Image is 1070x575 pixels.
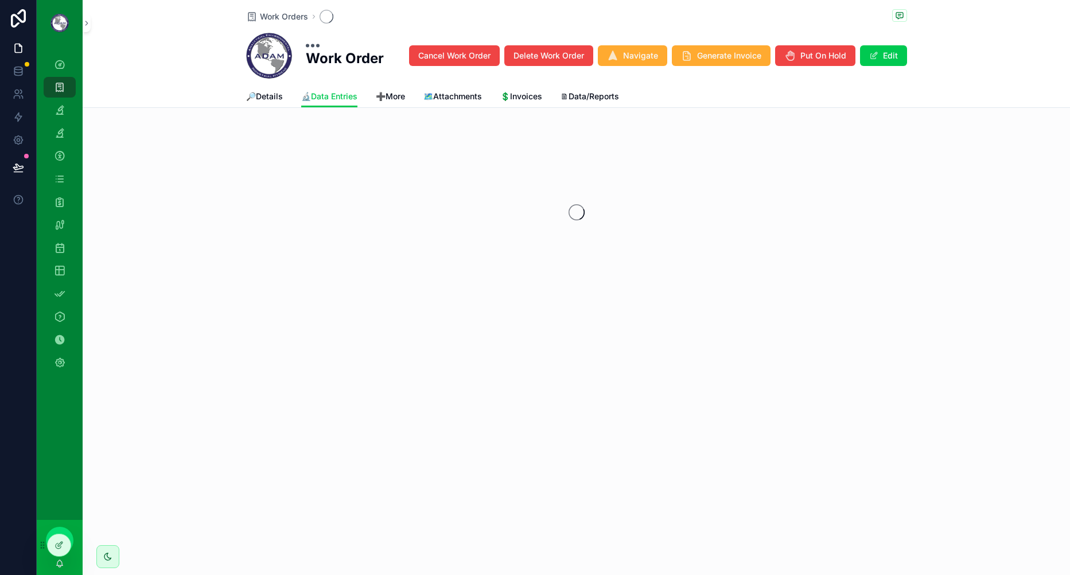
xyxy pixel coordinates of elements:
a: 🔬Data Entries [301,86,357,108]
span: Delete Work Order [513,50,584,61]
button: Put On Hold [775,45,855,66]
button: Edit [860,45,907,66]
span: Navigate [623,50,658,61]
span: 💲Invoices [500,91,542,102]
a: 🗎Data/Reports [561,86,619,109]
a: 💲Invoices [500,86,542,109]
span: 🗎Data/Reports [561,91,619,102]
span: Put On Hold [800,50,846,61]
div: scrollable content [37,46,83,388]
span: 🔬Data Entries [301,91,357,102]
span: Generate Invoice [697,50,761,61]
span: Cancel Work Order [418,50,491,61]
span: 🔎Details [246,91,283,102]
img: App logo [50,14,69,32]
span: 🗺️Attachments [423,91,482,102]
button: Delete Work Order [504,45,593,66]
button: Generate Invoice [672,45,771,66]
button: Cancel Work Order [409,45,500,66]
span: ➕More [376,91,405,102]
a: 🔎Details [246,86,283,109]
a: 🗺️Attachments [423,86,482,109]
span: Work Orders [260,11,308,22]
a: Work Orders [246,11,308,22]
button: Navigate [598,45,667,66]
h2: Work Order [306,49,384,68]
a: ➕More [376,86,405,109]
